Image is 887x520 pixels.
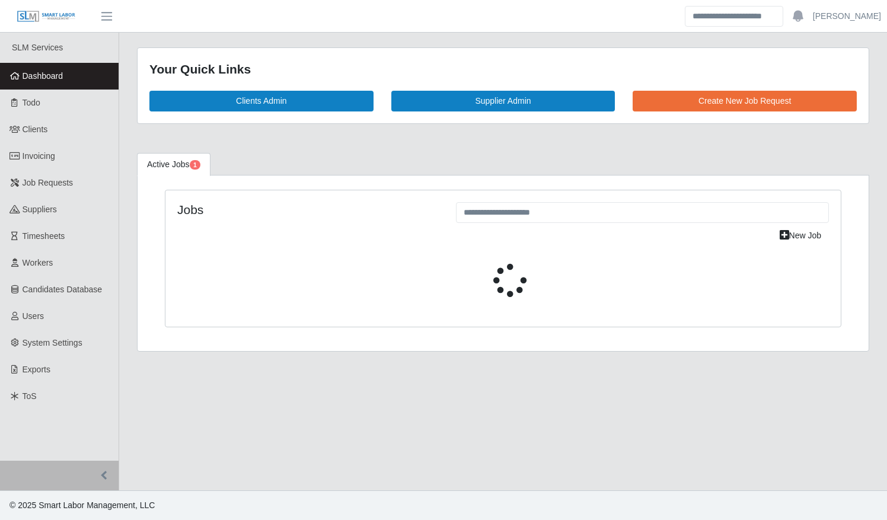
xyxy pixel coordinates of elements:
a: Create New Job Request [633,91,857,111]
span: Clients [23,125,48,134]
span: Pending Jobs [190,160,200,170]
span: Invoicing [23,151,55,161]
a: Clients Admin [149,91,374,111]
h4: Jobs [177,202,438,217]
span: Job Requests [23,178,74,187]
span: Suppliers [23,205,57,214]
span: Users [23,311,44,321]
span: Timesheets [23,231,65,241]
a: Supplier Admin [391,91,615,111]
span: Dashboard [23,71,63,81]
span: Todo [23,98,40,107]
span: ToS [23,391,37,401]
a: New Job [772,225,829,246]
a: Active Jobs [137,153,210,176]
img: SLM Logo [17,10,76,23]
div: Your Quick Links [149,60,857,79]
a: [PERSON_NAME] [813,10,881,23]
span: Exports [23,365,50,374]
span: © 2025 Smart Labor Management, LLC [9,500,155,510]
span: Candidates Database [23,285,103,294]
input: Search [685,6,783,27]
span: Workers [23,258,53,267]
span: SLM Services [12,43,63,52]
span: System Settings [23,338,82,347]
